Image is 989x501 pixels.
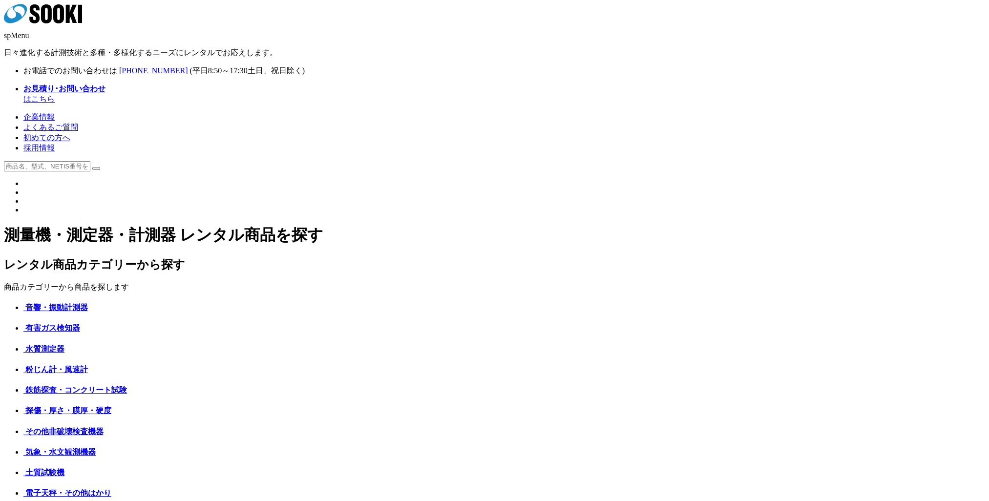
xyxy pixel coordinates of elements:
[23,303,88,312] a: 音響・振動計測器
[23,324,80,332] a: 有害ガス検知器
[23,133,70,142] a: 初めての方へ
[119,66,188,75] a: [PHONE_NUMBER]
[23,386,127,394] a: 鉄筋探査・コンクリート試験
[23,468,64,477] a: 土質試験機
[189,66,305,75] span: (平日 ～ 土日、祝日除く)
[23,84,105,103] span: はこちら
[25,427,104,436] span: その他非破壊検査機器
[25,324,80,332] span: 有害ガス検知器
[25,468,64,477] span: 土質試験機
[23,448,96,456] a: 気象・水文観測機器
[23,489,111,497] a: 電子天秤・その他はかり
[23,365,88,374] a: 粉じん計・風速計
[230,66,247,75] span: 17:30
[4,257,985,272] h2: レンタル商品カテゴリーから探す
[23,84,105,93] strong: お見積り･お問い合わせ
[4,31,29,40] span: spMenu
[25,489,111,497] span: 電子天秤・その他はかり
[23,123,78,131] a: よくあるご質問
[208,66,222,75] span: 8:50
[23,406,111,415] a: 探傷・厚さ・膜厚・硬度
[23,345,64,353] a: 水質測定器
[23,427,104,436] a: その他非破壊検査機器
[23,66,117,75] span: お電話でのお問い合わせは
[25,386,127,394] span: 鉄筋探査・コンクリート試験
[4,161,90,171] input: 商品名、型式、NETIS番号を入力してください
[23,144,55,152] a: 採用情報
[25,448,96,456] span: 気象・水文観測機器
[25,365,88,374] span: 粉じん計・風速計
[25,406,111,415] span: 探傷・厚さ・膜厚・硬度
[23,84,105,103] a: お見積り･お問い合わせはこちら
[23,113,55,121] a: 企業情報
[4,225,985,246] h1: 測量機・測定器・計測器 レンタル商品を探す
[25,345,64,353] span: 水質測定器
[25,303,88,312] span: 音響・振動計測器
[4,48,985,58] p: 日々進化する計測技術と多種・多様化するニーズにレンタルでお応えします。
[4,282,985,292] p: 商品カテゴリーから商品を探します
